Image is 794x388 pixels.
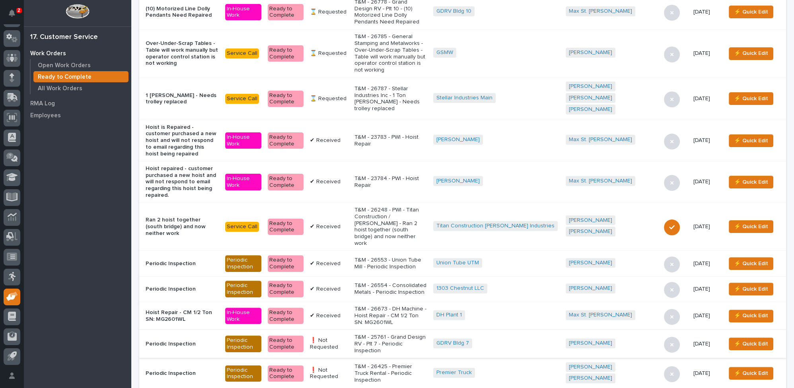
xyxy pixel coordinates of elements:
[310,137,348,144] p: ✔ Received
[139,78,786,120] tr: 1 [PERSON_NAME] - Needs trolley replacedService CallReady to Complete⌛ RequestedT&M - 26787 - Ste...
[734,136,768,145] span: ⚡ Quick Edit
[31,71,131,82] a: Ready to Complete
[310,367,348,380] p: ❗ Not Requested
[354,282,427,296] p: T&M - 26554 - Consolidated Metals - Periodic Inspection
[225,365,261,382] div: Periodic Inspection
[569,136,632,143] a: Max St. [PERSON_NAME]
[225,4,261,21] div: In-House Work
[436,178,480,184] a: [PERSON_NAME]
[693,260,719,267] p: [DATE]
[729,176,773,188] button: ⚡ Quick Edit
[569,285,612,292] a: [PERSON_NAME]
[268,4,304,21] div: Ready to Complete
[734,284,768,294] span: ⚡ Quick Edit
[734,94,768,103] span: ⚡ Quick Edit
[569,83,612,90] a: [PERSON_NAME]
[24,47,131,59] a: Work Orders
[693,178,719,185] p: [DATE]
[729,283,773,295] button: ⚡ Quick Edit
[354,363,427,383] p: T&M - 26425 - Premier Truck Rental - Periodic Inspection
[354,134,427,147] p: T&M - 23783 - PWI - Hoist Repair
[31,83,131,94] a: All Work Orders
[225,132,261,149] div: In-House Work
[310,260,348,267] p: ✔ Received
[729,92,773,105] button: ⚡ Quick Edit
[139,276,786,302] tr: Periodic InspectionPeriodic InspectionReady to Complete✔ ReceivedT&M - 26554 - Consolidated Metal...
[569,95,612,101] a: [PERSON_NAME]
[310,337,348,351] p: ❗ Not Requested
[38,62,91,69] p: Open Work Orders
[436,260,479,266] a: Union Tube UTM
[139,29,786,78] tr: Over-Under-Scrap Tables - Table will work manually but operator control station is not workingSer...
[146,341,219,347] p: Periodic Inspection
[310,50,348,57] p: ⌛ Requested
[436,136,480,143] a: [PERSON_NAME]
[693,286,719,293] p: [DATE]
[268,219,304,235] div: Ready to Complete
[310,9,348,16] p: ⌛ Requested
[734,311,768,320] span: ⚡ Quick Edit
[569,364,612,371] a: [PERSON_NAME]
[146,40,219,67] p: Over-Under-Scrap Tables - Table will work manually but operator control station is not working
[30,100,55,107] p: RMA Log
[146,92,219,106] p: 1 [PERSON_NAME] - Needs trolley replaced
[146,260,219,267] p: Periodic Inspection
[310,178,348,185] p: ✔ Received
[734,177,768,187] span: ⚡ Quick Edit
[225,308,261,324] div: In-House Work
[268,132,304,149] div: Ready to Complete
[146,309,219,323] p: Hoist Repair - CM 1/2 Ton SN: MG2601WL
[225,255,261,272] div: Periodic Inspection
[268,255,304,272] div: Ready to Complete
[729,6,773,18] button: ⚡ Quick Edit
[139,302,786,330] tr: Hoist Repair - CM 1/2 Ton SN: MG2601WLIn-House WorkReady to Complete✔ ReceivedT&M - 26673 - DH Ma...
[146,370,219,377] p: Periodic Inspection
[4,5,20,21] button: Notifications
[693,223,719,230] p: [DATE]
[436,223,555,229] a: Titan Construction [PERSON_NAME] Industries
[436,95,492,101] a: Stellar Industries Main
[729,367,773,380] button: ⚡ Quick Edit
[310,95,348,102] p: ⌛ Requested
[146,286,219,293] p: Periodic Inspection
[734,48,768,58] span: ⚡ Quick Edit
[569,375,612,382] a: [PERSON_NAME]
[225,222,259,232] div: Service Call
[436,340,469,347] a: GDRV Bldg 7
[693,95,719,102] p: [DATE]
[693,137,719,144] p: [DATE]
[146,124,219,157] p: Hoist is Repaired - customer purchased a new hoist and will not respond to email regarding this h...
[729,310,773,322] button: ⚡ Quick Edit
[354,175,427,189] p: T&M - 23784 - PWI - Hoist Repair
[225,94,259,104] div: Service Call
[30,112,61,119] p: Employees
[146,165,219,199] p: Hoist repaired - customer purchased a new hoist and will not respond to email regarding this hois...
[268,281,304,297] div: Ready to Complete
[225,48,259,58] div: Service Call
[268,174,304,190] div: Ready to Complete
[146,6,219,19] p: (10) Motorized Line Dolly Pendants Need Repaired
[225,281,261,297] div: Periodic Inspection
[38,85,82,92] p: All Work Orders
[268,91,304,107] div: Ready to Complete
[354,306,427,326] p: T&M - 26673 - DH Machine - Hoist Repair - CM 1/2 Ton SN: MG2601WL
[693,9,719,16] p: [DATE]
[354,207,427,247] p: T&M - 26248 - PWI - Titan Construction / [PERSON_NAME] - Ran 2 hoist together (south bridge) and ...
[310,223,348,230] p: ✔ Received
[268,336,304,352] div: Ready to Complete
[146,217,219,237] p: Ran 2 hoist together (south bridge) and now neither work
[354,85,427,112] p: T&M - 26787 - Stellar Industries Inc - 1 Ton [PERSON_NAME] - Needs trolley replaced
[436,285,484,292] a: 1303 Chestnut LLC
[24,109,131,121] a: Employees
[31,60,131,71] a: Open Work Orders
[569,217,612,224] a: [PERSON_NAME]
[436,49,453,56] a: GSMW
[569,340,612,347] a: [PERSON_NAME]
[569,228,612,235] a: [PERSON_NAME]
[268,365,304,382] div: Ready to Complete
[310,312,348,319] p: ✔ Received
[139,330,786,358] tr: Periodic InspectionPeriodic InspectionReady to Complete❗ Not RequestedT&M - 25761 - Grand Design ...
[693,370,719,377] p: [DATE]
[436,369,472,376] a: Premier Truck
[66,4,89,19] img: Workspace Logo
